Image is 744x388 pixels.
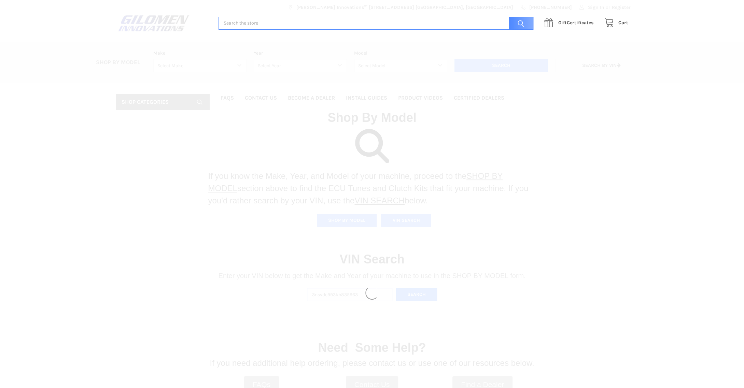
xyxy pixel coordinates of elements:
span: Gift [558,20,567,26]
input: Search the store [219,17,533,30]
input: Search [505,17,533,30]
a: GiftCertificates [541,19,601,27]
a: Cart [601,19,628,27]
span: Certificates [558,20,593,26]
span: Cart [618,20,628,26]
